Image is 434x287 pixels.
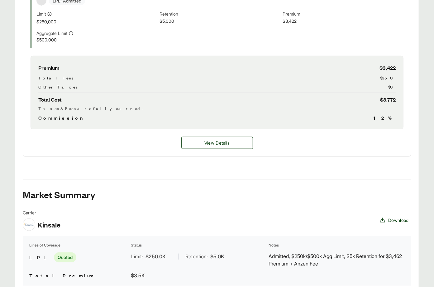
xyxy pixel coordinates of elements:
span: $3,422 [283,18,403,25]
span: Total Fees [38,74,73,81]
span: Premium [38,64,59,72]
th: Status [131,242,267,248]
img: Kinsale [23,223,35,227]
span: $250,000 [36,18,157,25]
span: Limit: [131,253,143,260]
span: $5,000 [160,18,280,25]
span: | [178,253,179,260]
div: Taxes & Fees are fully earned. [38,105,396,112]
a: Synergy details [181,137,253,149]
span: Quoted [54,252,76,262]
span: LPL [29,254,51,261]
span: Kinsale [38,220,60,229]
span: View Details [204,140,230,146]
span: $250.0K [145,253,166,260]
span: $3.5K [131,272,145,279]
span: Commission [38,114,86,122]
span: Total Premium [29,272,95,279]
span: Retention: [185,253,208,260]
h2: Market Summary [23,189,411,199]
span: 12 % [374,114,396,122]
span: $3,422 [379,64,396,72]
th: Notes [268,242,405,248]
span: Limit [36,11,46,17]
span: Total Cost [38,95,62,104]
span: $350 [380,74,396,81]
span: $5.0K [210,253,224,260]
span: Aggregate Limit [36,30,67,36]
button: Download [377,214,411,226]
span: Carrier [23,209,60,216]
span: Premium [283,11,403,18]
th: Lines of Coverage [29,242,129,248]
span: Retention [160,11,280,18]
span: $0 [388,84,396,90]
span: $3,772 [380,95,396,104]
span: Download [388,217,409,223]
span: Other Taxes [38,84,78,90]
p: Admitted, $250k/$500k Agg Limit, $5k Retention for $3,462 Premium + Anzen Fee [269,252,405,267]
button: View Details [181,137,253,149]
span: $500,000 [36,36,157,43]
